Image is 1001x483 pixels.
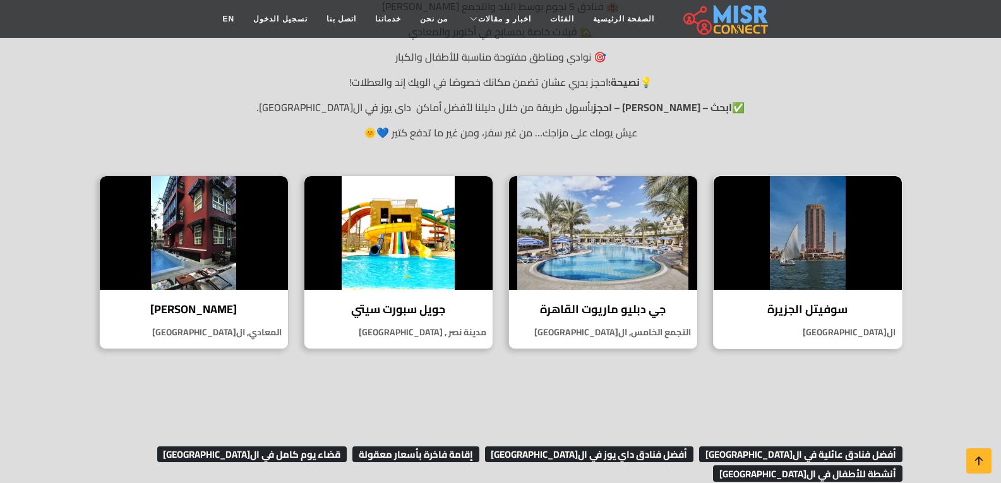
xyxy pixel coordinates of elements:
span: أفضل فنادق داي يوز في ال[GEOGRAPHIC_DATA] [485,446,694,463]
img: سوفيتل الجزيرة [714,176,902,290]
h4: جي دبليو ماريوت القاهرة [518,302,688,316]
span: أفضل فنادق عائلية في ال[GEOGRAPHIC_DATA] [699,446,902,463]
span: أنشطة للأطفال في ال[GEOGRAPHIC_DATA] [713,465,902,482]
strong: نصيحة: [608,73,640,92]
strong: ابحث – [PERSON_NAME] – احجز [593,98,732,117]
img: فيلا بيل إيبوك [100,176,288,290]
img: جي دبليو ماريوت القاهرة [509,176,697,290]
p: 🎯 نوادي ومناطق مفتوحة مناسبة للأطفال والكبار [99,49,902,64]
a: الصفحة الرئيسية [584,7,664,31]
a: خدماتنا [366,7,411,31]
a: سوفيتل الجزيرة سوفيتل الجزيرة ال[GEOGRAPHIC_DATA] [705,176,910,349]
a: أفضل فنادق عائلية في ال[GEOGRAPHIC_DATA] [696,444,902,463]
a: اخبار و مقالات [457,7,541,31]
a: إقامة فاخرة بأسعار معقولة [349,444,479,463]
p: 💡 احجز بدري عشان تضمن مكانك خصوصًا في الويك إند والعطلات! [99,75,902,90]
img: main.misr_connect [683,3,768,35]
span: اخبار و مقالات [478,13,531,25]
p: التجمع الخامس, ال[GEOGRAPHIC_DATA] [509,326,697,339]
a: جي دبليو ماريوت القاهرة جي دبليو ماريوت القاهرة التجمع الخامس, ال[GEOGRAPHIC_DATA] [501,176,705,349]
p: المعادي, ال[GEOGRAPHIC_DATA] [100,326,288,339]
a: جويل سبورت سيتي جويل سبورت سيتي مدينة نصر , [GEOGRAPHIC_DATA] [296,176,501,349]
a: الفئات [541,7,584,31]
a: أفضل فنادق داي يوز في ال[GEOGRAPHIC_DATA] [482,444,694,463]
h4: [PERSON_NAME] [109,302,279,316]
a: اتصل بنا [317,7,366,31]
a: قضاء يوم كامل في ال[GEOGRAPHIC_DATA] [154,444,347,463]
p: مدينة نصر , [GEOGRAPHIC_DATA] [304,326,493,339]
a: تسجيل الدخول [244,7,316,31]
img: جويل سبورت سيتي [304,176,493,290]
span: قضاء يوم كامل في ال[GEOGRAPHIC_DATA] [157,446,347,463]
a: EN [213,7,244,31]
a: من نحن [411,7,457,31]
span: إقامة فاخرة بأسعار معقولة [352,446,479,463]
p: ✅ بأسهل طريقة من خلال دليلنا لأفضل أماكن داى يوز في ال[GEOGRAPHIC_DATA]. [99,100,902,115]
p: عيش يومك على مزاجك… من غير سفر، ومن غير ما تدفع كتير 💙🌞 [99,125,902,140]
a: فيلا بيل إيبوك [PERSON_NAME] المعادي, ال[GEOGRAPHIC_DATA] [92,176,296,349]
h4: جويل سبورت سيتي [314,302,483,316]
p: ال[GEOGRAPHIC_DATA] [714,326,902,339]
a: أنشطة للأطفال في ال[GEOGRAPHIC_DATA] [710,464,902,483]
h4: سوفيتل الجزيرة [723,302,892,316]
